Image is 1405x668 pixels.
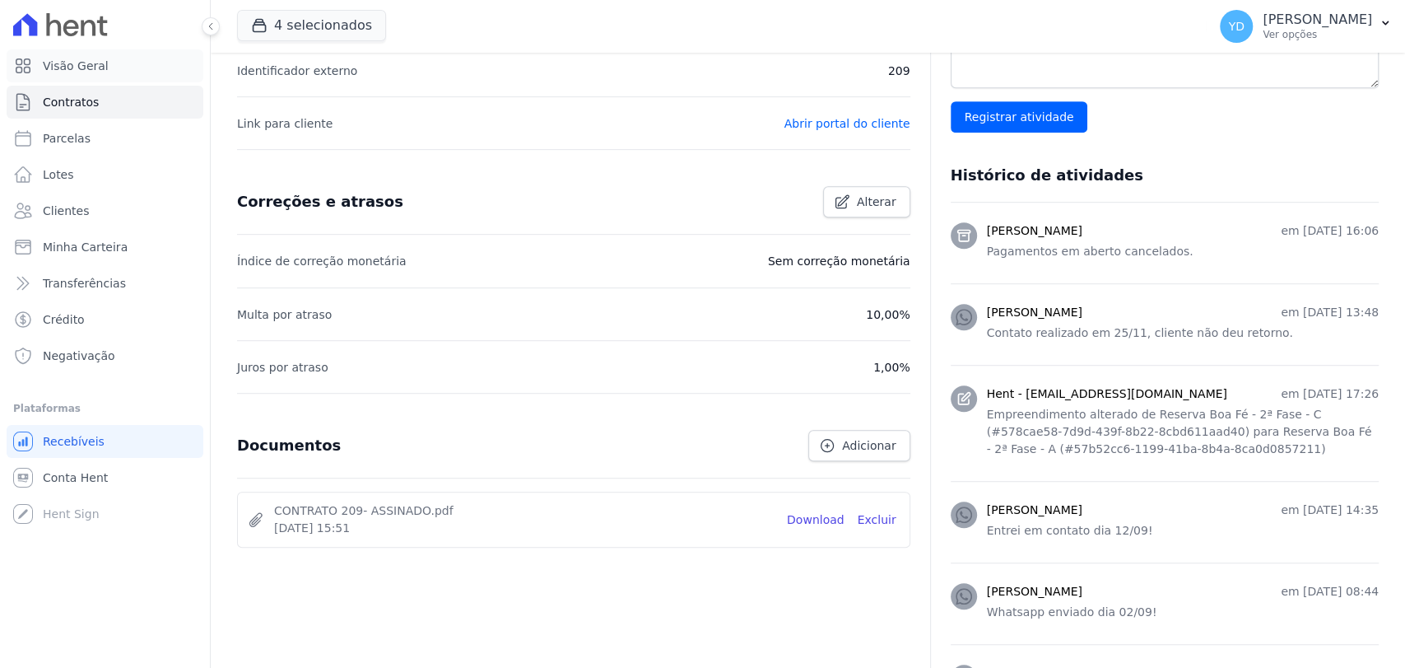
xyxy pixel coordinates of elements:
a: Lotes [7,158,203,191]
a: Abrir portal do cliente [784,117,910,130]
h3: [PERSON_NAME] [987,502,1082,519]
a: Crédito [7,303,203,336]
a: Clientes [7,194,203,227]
a: Negativação [7,339,203,372]
span: Conta Hent [43,469,108,486]
h3: Histórico de atividades [951,166,1143,185]
h3: Hent - [EMAIL_ADDRESS][DOMAIN_NAME] [987,385,1227,403]
span: Transferências [43,275,126,292]
a: Download [787,512,844,529]
p: em [DATE] 13:48 [1281,304,1379,321]
a: Minha Carteira [7,231,203,264]
a: Adicionar [808,430,910,461]
span: Adicionar [842,437,896,454]
span: Recebíveis [43,433,105,450]
a: Recebíveis [7,425,203,458]
span: Visão Geral [43,58,109,74]
p: Link para cliente [237,114,333,133]
a: Excluir [858,512,896,529]
div: Plataformas [13,399,197,418]
p: Ver opções [1263,28,1372,41]
p: 1,00% [873,357,910,377]
p: Juros por atraso [237,357,328,377]
span: YD [1228,21,1244,32]
p: Whatsapp enviado dia 02/09! [987,604,1379,621]
p: em [DATE] 17:26 [1281,385,1379,403]
h3: Documentos [237,436,341,455]
p: Multa por atraso [237,305,332,325]
p: em [DATE] 16:06 [1281,222,1379,240]
button: YD [PERSON_NAME] Ver opções [1207,3,1405,49]
span: Lotes [43,166,74,183]
h3: [PERSON_NAME] [987,304,1082,321]
span: CONTRATO 209- ASSINADO.pdf [274,502,774,520]
a: Visão Geral [7,49,203,82]
p: Identificador externo [237,61,357,81]
p: [PERSON_NAME] [1263,12,1372,28]
h3: Correções e atrasos [237,192,403,212]
span: Parcelas [43,130,91,147]
p: Empreendimento alterado de Reserva Boa Fé - 2ª Fase - C (#578cae58-7d9d-439f-8b22-8cbd611aad40) p... [987,406,1379,458]
p: Pagamentos em aberto cancelados. [987,243,1379,260]
a: Alterar [823,186,910,217]
a: Contratos [7,86,203,119]
a: Parcelas [7,122,203,155]
p: Sem correção monetária [768,251,910,271]
span: Alterar [857,194,896,210]
p: Contato realizado em 25/11, cliente não deu retorno. [987,325,1379,342]
a: Conta Hent [7,461,203,494]
h3: [PERSON_NAME] [987,583,1082,600]
span: Minha Carteira [43,239,128,255]
p: em [DATE] 14:35 [1281,502,1379,519]
span: Crédito [43,311,85,328]
input: Registrar atividade [951,101,1088,133]
h3: [PERSON_NAME] [987,222,1082,240]
span: [DATE] 15:51 [274,520,774,537]
p: Índice de correção monetária [237,251,407,271]
p: 10,00% [866,305,910,325]
a: Transferências [7,267,203,300]
span: Clientes [43,203,89,219]
button: 4 selecionados [237,10,386,41]
span: Contratos [43,94,99,110]
p: Entrei em contato dia 12/09! [987,522,1379,540]
span: Negativação [43,348,115,364]
p: 209 [888,61,910,81]
p: em [DATE] 08:44 [1281,583,1379,600]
